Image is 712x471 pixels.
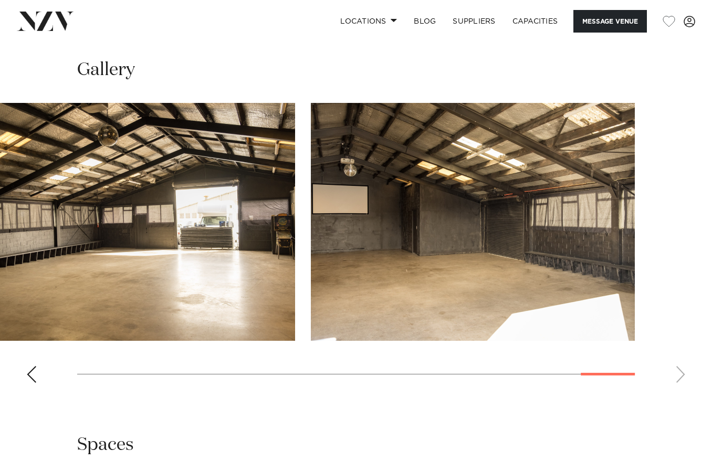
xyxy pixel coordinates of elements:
button: Message Venue [573,10,647,33]
a: Locations [332,10,405,33]
a: BLOG [405,10,444,33]
a: Capacities [504,10,567,33]
img: nzv-logo.png [17,12,74,30]
swiper-slide: 17 / 17 [311,103,635,341]
h2: Spaces [77,433,134,457]
h2: Gallery [77,58,135,82]
a: SUPPLIERS [444,10,504,33]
